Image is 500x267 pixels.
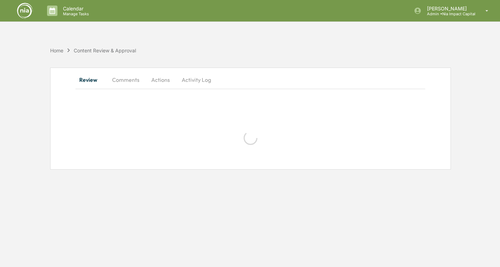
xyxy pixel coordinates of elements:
[145,71,176,88] button: Actions
[176,71,217,88] button: Activity Log
[57,11,92,16] p: Manage Tasks
[107,71,145,88] button: Comments
[57,6,92,11] p: Calendar
[17,2,33,19] img: logo
[421,11,475,16] p: Admin • Nia Impact Capital
[75,71,426,88] div: secondary tabs example
[74,48,136,53] div: Content Review & Approval
[75,71,107,88] button: Review
[421,6,475,11] p: [PERSON_NAME]
[50,48,63,53] div: Home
